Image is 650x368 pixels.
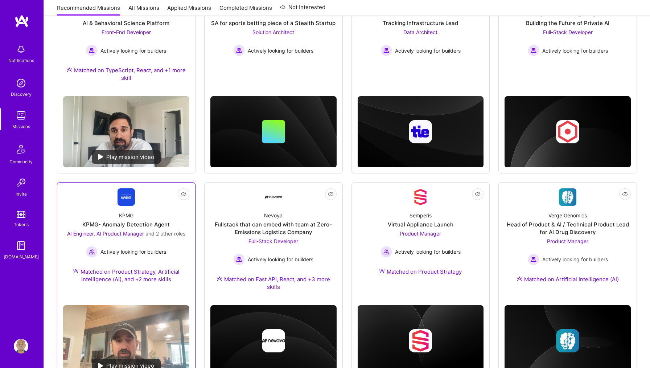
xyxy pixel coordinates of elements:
[86,45,98,56] img: Actively looking for builders
[9,158,33,165] div: Community
[265,188,282,206] img: Company Logo
[118,188,135,206] img: Company Logo
[248,255,313,263] span: Actively looking for builders
[63,188,189,299] a: Company LogoKPMGKPMG- Anomaly Detection AgentAI Engineer, AI Product Manager and 2 other rolesAct...
[233,254,245,265] img: Actively looking for builders
[14,108,28,123] img: teamwork
[16,190,27,198] div: Invite
[14,238,28,253] img: guide book
[17,211,25,218] img: tokens
[264,212,283,219] div: Nevoya
[262,329,285,352] img: Company logo
[548,212,587,219] div: Verge Genomics
[517,276,522,282] img: Ateam Purple Icon
[219,4,272,16] a: Completed Missions
[12,123,30,130] div: Missions
[98,154,103,160] img: play
[409,329,432,352] img: Company logo
[66,67,72,73] img: Ateam Purple Icon
[547,238,588,244] span: Product Manager
[63,66,189,82] div: Matched on TypeScript, React, and +1 more skill
[57,4,120,16] a: Recommended Missions
[517,275,619,283] div: Matched on Artificial Intelligence (AI)
[4,253,39,261] div: [DOMAIN_NAME]
[505,221,631,236] div: Head of Product & AI / Technical Product Lead for AI Drug Discovery
[92,150,161,164] div: Play mission video
[100,47,166,54] span: Actively looking for builders
[63,268,189,283] div: Matched on Product Strategy, Artificial Intelligence (AI), and +2 more skills
[252,29,294,35] span: Solution Architect
[14,42,28,57] img: bell
[119,212,133,219] div: KPMG
[181,191,186,197] i: icon EyeClosed
[210,188,337,299] a: Company LogoNevoyaFullstack that can embed with team at Zero-Emissions Logistics CompanyFull-Stac...
[167,4,211,16] a: Applied Missions
[233,45,245,56] img: Actively looking for builders
[248,47,313,54] span: Actively looking for builders
[67,230,144,237] span: AI Engineer, AI Product Manager
[14,76,28,90] img: discovery
[388,221,453,228] div: Virtual Appliance Launch
[128,4,159,16] a: All Missions
[505,96,631,168] img: cover
[383,19,458,27] div: Tracking Infrastructure Lead
[556,329,579,352] img: Company logo
[542,47,608,54] span: Actively looking for builders
[210,96,337,168] img: cover
[280,3,325,16] a: Not Interested
[379,268,385,274] img: Ateam Purple Icon
[145,230,185,237] span: and 2 other roles
[83,19,169,27] div: AI & Behavioral Science Platform
[395,47,461,54] span: Actively looking for builders
[380,246,392,258] img: Actively looking for builders
[559,188,576,206] img: Company Logo
[73,268,79,274] img: Ateam Purple Icon
[403,29,437,35] span: Data Architect
[14,176,28,190] img: Invite
[102,29,151,35] span: Front-End Developer
[379,268,462,275] div: Matched on Product Strategy
[100,248,166,255] span: Actively looking for builders
[12,339,30,353] a: User Avatar
[622,191,628,197] i: icon EyeClosed
[556,120,579,143] img: Company logo
[248,238,298,244] span: Full-Stack Developer
[86,246,98,258] img: Actively looking for builders
[217,276,222,282] img: Ateam Purple Icon
[395,248,461,255] span: Actively looking for builders
[63,96,189,167] img: No Mission
[543,29,593,35] span: Full-Stack Developer
[410,212,432,219] div: Semperis
[82,221,170,228] div: KPMG- Anomaly Detection Agent
[528,45,539,56] img: Actively looking for builders
[14,339,28,353] img: User Avatar
[542,255,608,263] span: Actively looking for builders
[14,221,29,228] div: Tokens
[8,57,34,64] div: Notifications
[15,15,29,28] img: logo
[412,188,429,206] img: Company Logo
[358,188,484,284] a: Company LogoSemperisVirtual Appliance LaunchProduct Manager Actively looking for buildersActively...
[358,96,484,168] img: cover
[210,275,337,291] div: Matched on Fast API, React, and +3 more skills
[528,254,539,265] img: Actively looking for builders
[475,191,481,197] i: icon EyeClosed
[409,120,432,143] img: Company logo
[328,191,334,197] i: icon EyeClosed
[11,90,32,98] div: Discovery
[12,140,30,158] img: Community
[210,221,337,236] div: Fullstack that can embed with team at Zero-Emissions Logistics Company
[400,230,441,237] span: Product Manager
[526,19,609,27] div: Building the Future of Private AI
[380,45,392,56] img: Actively looking for builders
[505,188,631,292] a: Company LogoVerge GenomicsHead of Product & AI / Technical Product Lead for AI Drug DiscoveryProd...
[211,19,336,27] div: SA for sports betting piece of a Stealth Startup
